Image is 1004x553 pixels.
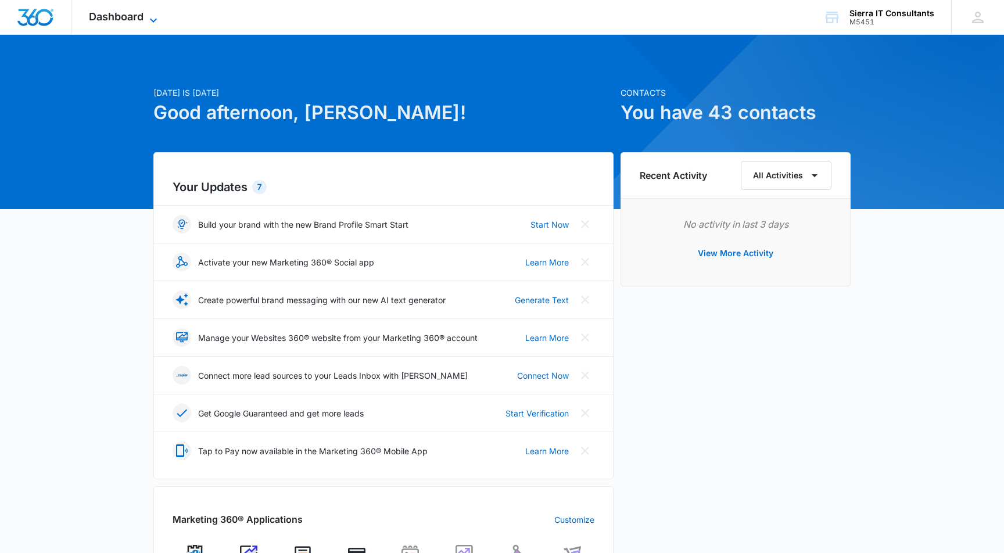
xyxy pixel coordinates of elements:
button: Close [576,253,594,271]
div: account id [849,18,934,26]
p: Manage your Websites 360® website from your Marketing 360® account [198,332,478,344]
button: Close [576,441,594,460]
a: Learn More [525,256,569,268]
h6: Recent Activity [640,168,707,182]
a: Learn More [525,332,569,344]
p: Tap to Pay now available in the Marketing 360® Mobile App [198,445,428,457]
div: account name [849,9,934,18]
a: Start Verification [505,407,569,419]
div: 7 [252,180,267,194]
p: Build your brand with the new Brand Profile Smart Start [198,218,408,231]
h1: You have 43 contacts [621,99,851,127]
p: No activity in last 3 days [640,217,831,231]
a: Learn More [525,445,569,457]
a: Start Now [530,218,569,231]
button: Close [576,328,594,347]
p: [DATE] is [DATE] [153,87,614,99]
a: Connect Now [517,369,569,382]
button: All Activities [741,161,831,190]
button: Close [576,404,594,422]
h2: Marketing 360® Applications [173,512,303,526]
button: Close [576,290,594,309]
p: Contacts [621,87,851,99]
p: Connect more lead sources to your Leads Inbox with [PERSON_NAME] [198,369,468,382]
p: Activate your new Marketing 360® Social app [198,256,374,268]
h2: Your Updates [173,178,594,196]
a: Customize [554,513,594,526]
span: Dashboard [89,10,144,23]
a: Generate Text [515,294,569,306]
button: Close [576,215,594,234]
p: Get Google Guaranteed and get more leads [198,407,364,419]
p: Create powerful brand messaging with our new AI text generator [198,294,446,306]
h1: Good afternoon, [PERSON_NAME]! [153,99,614,127]
button: Close [576,366,594,385]
button: View More Activity [686,239,785,267]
